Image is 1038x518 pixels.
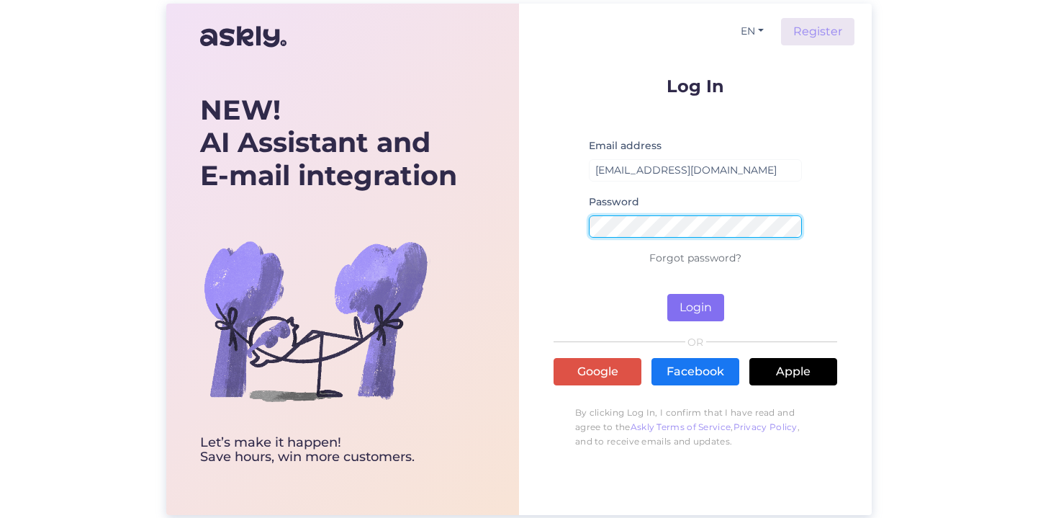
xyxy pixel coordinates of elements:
[749,358,837,385] a: Apple
[200,436,457,465] div: Let’s make it happen! Save hours, win more customers.
[554,358,641,385] a: Google
[200,205,430,436] img: bg-askly
[685,337,706,347] span: OR
[200,94,457,192] div: AI Assistant and E-mail integration
[589,159,802,182] input: Enter email
[554,77,837,95] p: Log In
[589,138,662,153] label: Email address
[631,421,731,432] a: Askly Terms of Service
[200,19,286,54] img: Askly
[589,195,639,210] label: Password
[735,21,770,42] button: EN
[651,358,739,385] a: Facebook
[554,398,837,456] p: By clicking Log In, I confirm that I have read and agree to the , , and to receive emails and upd...
[781,18,854,45] a: Register
[649,251,741,264] a: Forgot password?
[734,421,798,432] a: Privacy Policy
[200,93,281,127] b: NEW!
[667,294,724,321] button: Login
